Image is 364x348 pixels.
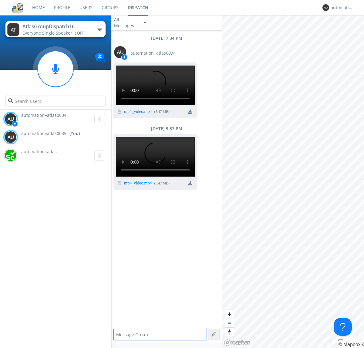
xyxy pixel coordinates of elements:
div: ( 5.47 MB ) [154,109,170,114]
div: ( 5.47 MB ) [154,181,170,186]
a: Mapbox logo [224,339,251,346]
span: automation+atlas0034 [130,50,176,56]
img: video icon [117,110,122,114]
iframe: Toggle Customer Support [334,318,352,336]
img: cddb5a64eb264b2086981ab96f4c1ba7 [12,2,23,13]
img: video icon [117,181,122,185]
div: (You) [69,130,80,137]
button: AtlasGroupDispatch16Everyone·Single Speaker isOFF [5,21,105,37]
img: download media button [188,110,192,114]
div: Everyone · [22,30,91,36]
a: mp4_video.mp4 [124,181,152,186]
button: Reset bearing to north [225,327,234,336]
div: [DATE] 5:57 PM [111,126,222,132]
a: mp4_video.mp4 [124,110,152,114]
span: automation+atlas0034 [21,112,66,118]
img: d2d01cd9b4174d08988066c6d424eccd [5,149,17,161]
img: download media button [188,181,192,185]
button: Zoom out [225,319,234,327]
span: automation+atlas0035 [21,130,66,137]
button: Toggle attribution [338,339,343,341]
div: AtlasGroupDispatch16 [22,23,91,30]
img: 373638.png [7,23,19,36]
span: Single Speaker is [42,30,84,36]
button: Zoom in [225,310,234,319]
div: All Messages [114,17,138,29]
img: Translation enabled [95,53,106,63]
img: 373638.png [5,113,17,125]
img: 373638.png [114,46,126,58]
span: Reset bearing to north [225,328,234,336]
span: OFF [77,30,84,36]
div: [DATE] 7:34 PM [111,35,222,41]
img: 373638.png [322,4,329,11]
div: automation+atlas0035 [331,5,353,11]
img: caret-down-sm.svg [144,22,146,24]
a: Mapbox [338,342,360,347]
span: automation+atlas [21,149,57,154]
input: Search users [5,96,105,106]
img: 373638.png [5,131,17,143]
